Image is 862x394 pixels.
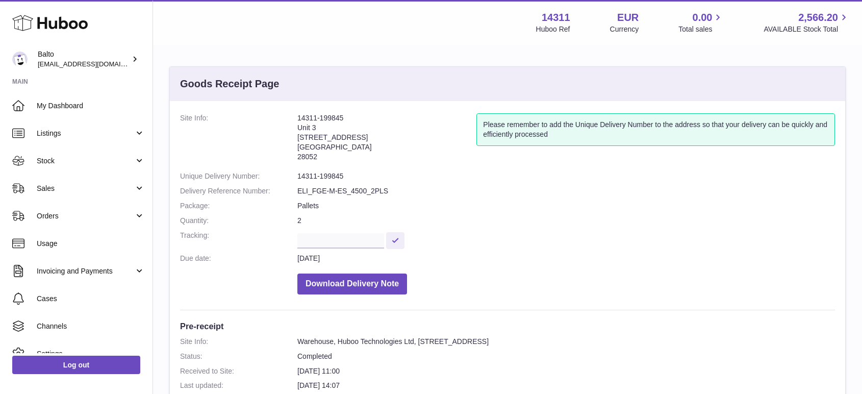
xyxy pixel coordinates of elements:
span: 0.00 [693,11,713,24]
dd: ELI_FGE-M-ES_4500_2PLS [297,186,835,196]
span: Orders [37,211,134,221]
span: Invoicing and Payments [37,266,134,276]
div: Please remember to add the Unique Delivery Number to the address so that your delivery can be qui... [476,113,835,146]
span: My Dashboard [37,101,145,111]
dt: Status: [180,352,297,361]
a: 2,566.20 AVAILABLE Stock Total [764,11,850,34]
dt: Due date: [180,254,297,263]
a: 0.00 Total sales [678,11,724,34]
dt: Site Info: [180,113,297,166]
strong: EUR [617,11,639,24]
dd: Pallets [297,201,835,211]
dt: Tracking: [180,231,297,249]
dd: [DATE] 11:00 [297,366,835,376]
dd: 14311-199845 [297,171,835,181]
span: Stock [37,156,134,166]
img: ops@balto.fr [12,52,28,67]
dt: Received to Site: [180,366,297,376]
a: Log out [12,356,140,374]
span: Listings [37,129,134,138]
button: Download Delivery Note [297,274,407,294]
dd: Warehouse, Huboo Technologies Ltd, [STREET_ADDRESS] [297,337,835,347]
dd: Completed [297,352,835,361]
dt: Delivery Reference Number: [180,186,297,196]
dt: Site Info: [180,337,297,347]
dd: 2 [297,216,835,226]
div: Balto [38,50,130,69]
span: Sales [37,184,134,193]
span: Usage [37,239,145,249]
span: AVAILABLE Stock Total [764,24,850,34]
dt: Last updated: [180,381,297,390]
div: Currency [610,24,639,34]
h3: Pre-receipt [180,321,835,332]
dd: [DATE] [297,254,835,263]
strong: 14311 [542,11,570,24]
span: [EMAIL_ADDRESS][DOMAIN_NAME] [38,60,150,68]
div: Huboo Ref [536,24,570,34]
span: Cases [37,294,145,304]
span: Total sales [678,24,724,34]
dt: Package: [180,201,297,211]
dd: [DATE] 14:07 [297,381,835,390]
span: Settings [37,349,145,359]
span: 2,566.20 [798,11,838,24]
dt: Quantity: [180,216,297,226]
span: Channels [37,322,145,331]
h3: Goods Receipt Page [180,77,280,91]
address: 14311-199845 Unit 3 [STREET_ADDRESS] [GEOGRAPHIC_DATA] 28052 [297,113,476,166]
dt: Unique Delivery Number: [180,171,297,181]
